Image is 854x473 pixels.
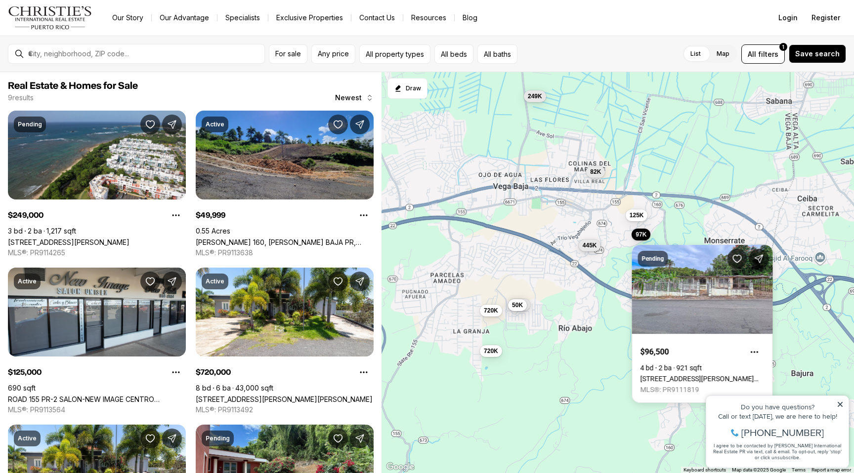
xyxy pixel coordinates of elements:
span: 1 [782,43,784,51]
label: Map [709,45,737,63]
button: 720K [480,305,502,316]
span: 249K [528,92,542,100]
span: 720K [484,347,498,355]
a: CARR 160, VEGA BAJA PR, 00693 [196,238,374,246]
button: Any price [311,44,355,64]
button: Save search [789,44,846,63]
div: Do you have questions? [10,22,143,29]
button: Share Property [162,272,182,291]
span: Real Estate & Homes for Sale [8,81,138,91]
button: Property options [354,205,374,225]
a: ROAD 155 PR-2 SALON-NEW IMAGE CENTRO COMERCIAL PLAZA VEGA BAJA #SUITE 113, VEGA BAJA PR, 00693 [8,395,186,403]
div: Call or text [DATE], we are here to help! [10,32,143,39]
span: 720K [484,307,498,315]
button: Allfilters1 [741,44,785,64]
p: Active [206,120,224,128]
button: 125K [626,209,648,221]
button: Share Property [350,115,370,134]
span: [PHONE_NUMBER] [41,46,123,56]
button: Share Property [350,272,370,291]
span: 97K [636,230,646,238]
p: Active [18,277,37,285]
span: Newest [335,94,362,102]
span: 82K [590,167,601,175]
button: 445K [579,239,601,251]
button: Share Property [162,115,182,134]
button: Share Property [749,249,769,269]
button: Share Property [350,429,370,448]
button: Property options [354,362,374,382]
button: For sale [269,44,307,64]
button: Property options [745,342,765,362]
span: All [748,49,756,59]
button: Save Property: 162 COSTA RICA [328,429,348,448]
button: All property types [359,44,430,64]
p: Pending [206,434,230,442]
span: Any price [318,50,349,58]
button: 720K [480,345,502,357]
a: Specialists [217,11,268,25]
span: 50K [512,301,523,309]
a: Hacienda El Palmar MARCOS LOPEZ 831, VEGA BAJA PR, 00693 [196,395,373,403]
a: Our Advantage [152,11,217,25]
button: Save Property: 686 AVE SOL AVE #368 [140,115,160,134]
button: 249K [524,90,546,102]
button: Save Property: Hacienda El Palmar CALLE MARCOS LOPEZ 831 #Lote 2 [140,429,160,448]
span: I agree to be contacted by [PERSON_NAME] International Real Estate PR via text, call & email. To ... [12,61,141,79]
button: 82K [586,165,605,177]
button: All beds [434,44,473,64]
a: Exclusive Properties [268,11,351,25]
a: Blog [455,11,485,25]
span: For sale [275,50,301,58]
p: Active [18,434,37,442]
a: Resources [403,11,454,25]
p: 9 results [8,94,34,102]
p: Pending [18,120,42,128]
a: 686 AVE SOL AVE #368, VEGA BAJA PR, 00693 [8,238,129,246]
button: Contact Us [351,11,403,25]
button: Newest [329,88,380,108]
span: Save search [795,50,840,58]
button: 50K [508,299,527,311]
button: All baths [477,44,517,64]
button: Property options [166,362,186,382]
img: logo [8,6,92,30]
button: Save Property: Hacienda El Palmar MARCOS LOPEZ 831 [328,272,348,291]
button: Start drawing [387,78,427,99]
button: Save Property: CARR 160 [328,115,348,134]
p: Pending [642,255,664,263]
button: Register [806,8,846,28]
button: Share Property [162,429,182,448]
button: 295K [508,299,530,311]
button: 97K [632,228,650,240]
p: Active [206,277,224,285]
a: 226 AVE ARENALES, BO RIO ABAJO, VEGA BAJA PR, 00693 [640,375,765,383]
a: Our Story [104,11,151,25]
button: Save Property: 226 AVE ARENALES, BO RIO ABAJO [727,249,747,269]
button: Login [772,8,804,28]
span: 125K [630,211,644,219]
button: Save Property: ROAD 155 PR-2 SALON-NEW IMAGE CENTRO COMERCIAL PLAZA VEGA BAJA #SUITE 113 [140,272,160,291]
button: Property options [166,205,186,225]
span: Register [811,14,840,22]
span: filters [758,49,778,59]
span: Login [778,14,798,22]
label: List [683,45,709,63]
span: 445K [583,241,597,249]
